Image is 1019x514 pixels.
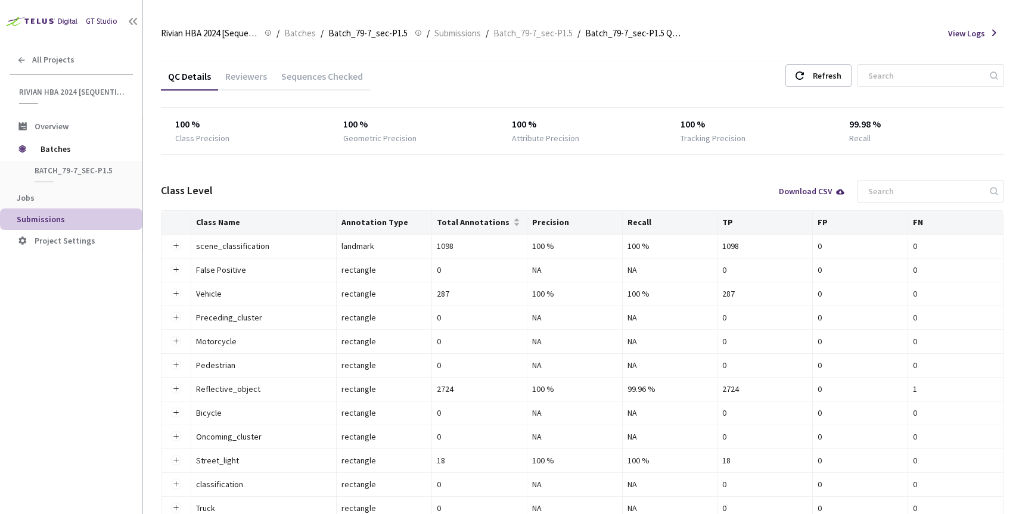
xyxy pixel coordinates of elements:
div: NA [627,406,713,419]
div: 0 [818,263,903,276]
div: 0 [913,454,998,467]
div: rectangle [341,478,427,491]
div: 0 [913,311,998,324]
div: NA [532,478,617,491]
div: Recall [849,132,871,145]
div: 0 [437,478,522,491]
div: rectangle [341,430,427,443]
button: Expand row [171,384,181,394]
button: Expand row [171,265,181,275]
div: Bicycle [196,406,327,419]
div: NA [532,335,617,348]
div: 0 [818,406,903,419]
div: 1098 [722,239,807,253]
li: / [486,26,489,41]
div: Pedestrian [196,359,327,372]
a: Batches [282,26,318,39]
div: 100 % [532,454,617,467]
div: classification [196,478,327,491]
div: 0 [437,430,522,443]
div: 0 [913,239,998,253]
li: / [427,26,430,41]
div: 18 [437,454,522,467]
div: Reflective_object [196,382,327,395]
div: 0 [818,478,903,491]
div: 100 % [175,117,316,132]
div: Refresh [813,65,841,86]
span: Rivian HBA 2024 [Sequential] [161,26,257,41]
div: rectangle [341,454,427,467]
span: View Logs [948,27,985,40]
th: Recall [623,211,718,235]
div: NA [627,263,713,276]
div: 0 [722,478,807,491]
div: GT Studio [86,15,117,27]
div: Attribute Precision [512,132,579,145]
div: 0 [913,430,998,443]
th: Precision [527,211,623,235]
button: Expand row [171,289,181,298]
th: FN [908,211,1004,235]
div: 1 [913,382,998,395]
div: 0 [818,311,903,324]
div: Street_light [196,454,327,467]
div: 0 [818,239,903,253]
span: Batches [41,137,122,161]
div: rectangle [341,382,427,395]
span: Submissions [17,214,65,225]
th: Class Name [191,211,337,235]
li: / [321,26,324,41]
div: rectangle [341,406,427,419]
div: Tracking Precision [681,132,745,145]
div: 0 [913,478,998,491]
span: Batch_79-7_sec-P1.5 [328,26,408,41]
div: Preceding_cluster [196,311,327,324]
th: FP [813,211,908,235]
button: Expand row [171,479,181,489]
span: Batch_79-7_sec-P1.5 [35,166,123,176]
div: 100 % [627,454,713,467]
div: NA [532,359,617,372]
div: 0 [722,359,807,372]
div: 99.98 % [849,117,990,132]
div: 0 [913,263,998,276]
div: 0 [818,335,903,348]
div: 0 [722,430,807,443]
div: 100 % [532,287,617,300]
div: 287 [722,287,807,300]
div: 100 % [512,117,653,132]
span: Total Annotations [437,217,511,227]
div: NA [532,406,617,419]
div: rectangle [341,263,427,276]
div: 0 [913,335,998,348]
div: 0 [722,311,807,324]
button: Expand row [171,503,181,513]
div: QC Details [161,70,218,91]
div: Download CSV [779,187,846,195]
div: 100 % [627,239,713,253]
div: rectangle [341,359,427,372]
div: rectangle [341,311,427,324]
div: 0 [913,406,998,419]
div: 2724 [722,382,807,395]
th: TP [717,211,813,235]
div: 18 [722,454,807,467]
div: 0 [437,406,522,419]
div: NA [627,311,713,324]
div: NA [532,430,617,443]
div: False Positive [196,263,327,276]
div: NA [627,359,713,372]
div: NA [532,311,617,324]
span: Batch_79-7_sec-P1.5 [493,26,573,41]
div: 0 [437,335,522,348]
div: 99.96 % [627,382,713,395]
span: Submissions [434,26,481,41]
span: Project Settings [35,235,95,246]
div: scene_classification [196,239,327,253]
li: / [277,26,279,41]
div: 0 [437,311,522,324]
div: 0 [437,359,522,372]
span: Rivian HBA 2024 [Sequential] [19,87,126,97]
span: All Projects [32,55,74,65]
th: Total Annotations [432,211,527,235]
